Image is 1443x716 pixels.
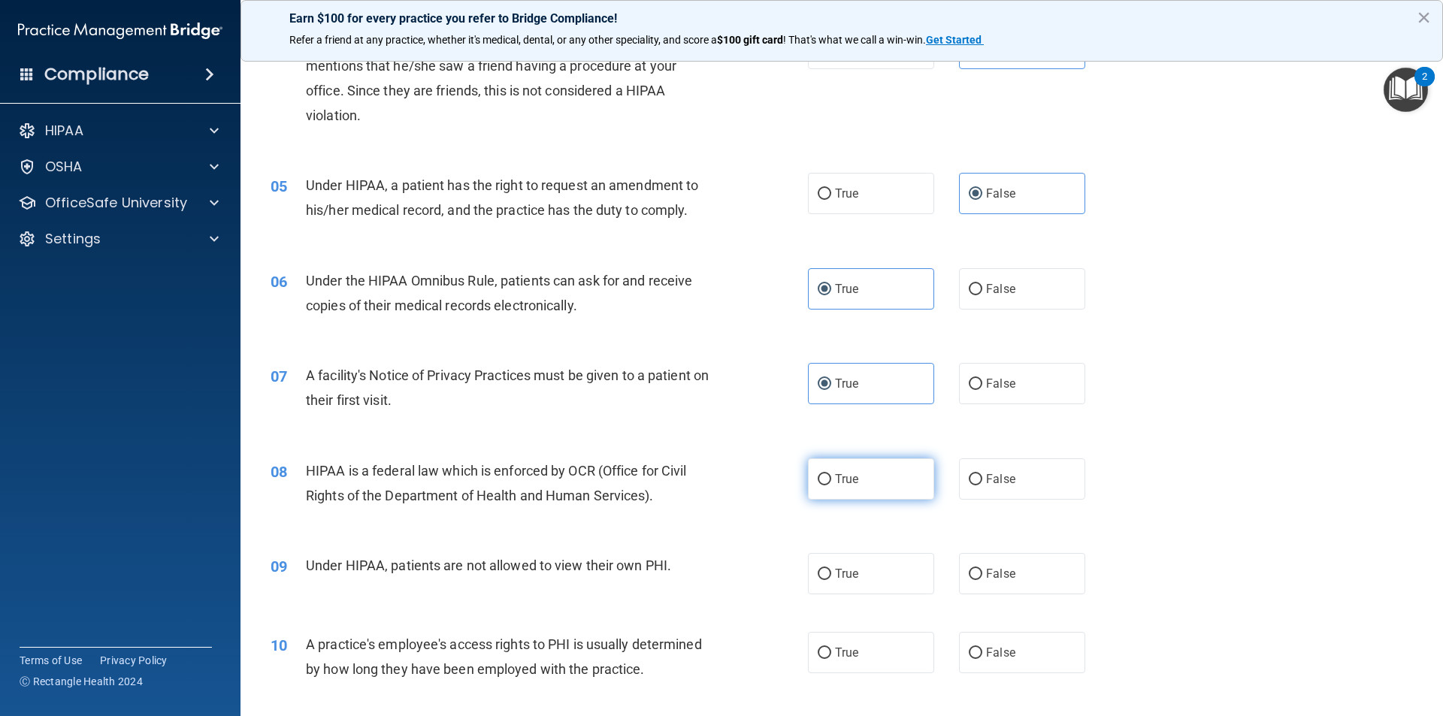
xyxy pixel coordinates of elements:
[100,653,168,668] a: Privacy Policy
[986,282,1015,296] span: False
[783,34,926,46] span: ! That's what we call a win-win.
[18,230,219,248] a: Settings
[18,122,219,140] a: HIPAA
[271,177,287,195] span: 05
[271,367,287,385] span: 07
[969,474,982,485] input: False
[926,34,982,46] strong: Get Started
[986,566,1015,581] span: False
[969,648,982,659] input: False
[969,379,982,390] input: False
[818,569,831,580] input: True
[306,557,671,573] span: Under HIPAA, patients are not allowed to view their own PHI.
[271,636,287,654] span: 10
[18,194,219,212] a: OfficeSafe University
[306,367,709,408] span: A facility's Notice of Privacy Practices must be given to a patient on their first visit.
[969,189,982,200] input: False
[835,186,858,201] span: True
[986,186,1015,201] span: False
[717,34,783,46] strong: $100 gift card
[818,648,831,659] input: True
[1422,77,1427,96] div: 2
[1384,68,1428,112] button: Open Resource Center, 2 new notifications
[306,273,692,313] span: Under the HIPAA Omnibus Rule, patients can ask for and receive copies of their medical records el...
[818,189,831,200] input: True
[969,569,982,580] input: False
[306,636,702,677] span: A practice's employee's access rights to PHI is usually determined by how long they have been emp...
[271,463,287,481] span: 08
[1417,5,1431,29] button: Close
[835,282,858,296] span: True
[969,284,982,295] input: False
[18,16,222,46] img: PMB logo
[835,566,858,581] span: True
[45,122,83,140] p: HIPAA
[306,177,698,218] span: Under HIPAA, a patient has the right to request an amendment to his/her medical record, and the p...
[835,472,858,486] span: True
[926,34,984,46] a: Get Started
[306,463,687,503] span: HIPAA is a federal law which is enforced by OCR (Office for Civil Rights of the Department of Hea...
[818,474,831,485] input: True
[45,230,101,248] p: Settings
[818,379,831,390] input: True
[986,376,1015,391] span: False
[20,674,143,689] span: Ⓒ Rectangle Health 2024
[986,472,1015,486] span: False
[289,34,717,46] span: Refer a friend at any practice, whether it's medical, dental, or any other speciality, and score a
[45,158,83,176] p: OSHA
[986,645,1015,660] span: False
[20,653,82,668] a: Terms of Use
[44,64,149,85] h4: Compliance
[818,284,831,295] input: True
[835,645,858,660] span: True
[835,376,858,391] span: True
[271,557,287,576] span: 09
[18,158,219,176] a: OSHA
[45,194,187,212] p: OfficeSafe University
[289,11,1394,26] p: Earn $100 for every practice you refer to Bridge Compliance!
[271,273,287,291] span: 06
